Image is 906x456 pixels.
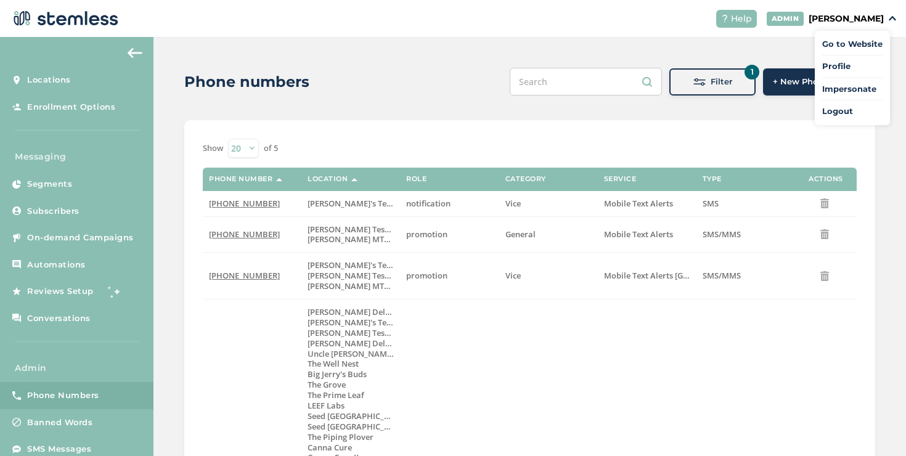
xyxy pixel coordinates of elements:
span: SMS Messages [27,443,91,455]
label: Location [308,175,348,183]
label: SMS/MMS [703,271,789,281]
label: Service [604,175,637,183]
a: Go to Website [822,38,883,51]
label: promotion [406,271,492,281]
button: 1Filter [669,68,756,96]
label: Phone number [209,175,272,183]
img: glitter-stars-b7820f95.gif [103,279,128,304]
h2: Phone numbers [184,71,309,93]
span: General [505,229,536,240]
a: Logout [822,105,883,118]
label: Mobile Text Alerts [604,229,690,240]
span: On-demand Campaigns [27,232,134,244]
img: icon-sort-1e1d7615.svg [351,178,357,181]
span: Automations [27,259,86,271]
span: Reviews Setup [27,285,94,298]
span: Banned Words [27,417,92,429]
img: icon-arrow-back-accent-c549486e.svg [128,48,142,58]
img: icon-sort-1e1d7615.svg [276,178,282,181]
img: icon-help-white-03924b79.svg [721,15,728,22]
label: Role [406,175,426,183]
iframe: Chat Widget [844,397,906,456]
label: SMS [703,198,789,209]
label: (951) 324-4211 [209,198,295,209]
span: notification [406,198,451,209]
span: Mobile Text Alerts [604,198,673,209]
span: [PHONE_NUMBER] [209,270,280,281]
label: (920) 365-4066 [209,229,295,240]
a: Profile [822,60,883,73]
span: Subscribers [27,205,80,218]
label: (844) 767-6613 [209,271,295,281]
label: Brian's Test Store [308,198,394,209]
label: General [505,229,592,240]
label: Category [505,175,546,183]
label: Swapnil Test store<br>Brians MTA test store [308,224,394,245]
span: Segments [27,178,72,190]
img: icon_down-arrow-small-66adaf34.svg [889,16,896,21]
span: Help [731,12,752,25]
span: SMS/MMS [703,270,741,281]
div: ADMIN [767,12,804,26]
span: Vice [505,270,521,281]
label: Show [203,142,223,155]
p: [PERSON_NAME] [809,12,884,25]
span: promotion [406,229,447,240]
label: SMS/MMS [703,229,789,240]
label: Mobile Text Alerts NC [604,271,690,281]
span: Mobile Text Alerts [GEOGRAPHIC_DATA] [604,270,756,281]
span: SMS [703,198,719,209]
span: Vice [505,198,521,209]
label: of 5 [264,142,278,155]
span: Phone Numbers [27,389,99,402]
span: [PHONE_NUMBER] [209,198,280,209]
span: Mobile Text Alerts [604,229,673,240]
label: notification [406,198,492,209]
div: 1 [745,65,759,79]
input: Search [510,68,662,96]
span: Conversations [27,312,91,325]
label: Type [703,175,722,183]
label: promotion [406,229,492,240]
span: Locations [27,74,71,86]
label: Mobile Text Alerts [604,198,690,209]
label: Vice [505,271,592,281]
span: Impersonate [822,83,883,96]
span: promotion [406,270,447,281]
th: Actions [795,168,857,191]
label: Brian's Test Store<br>Swapnil Test store<br>Brians MTA test store [308,260,394,291]
span: Enrollment Options [27,101,115,113]
button: + New Phone Number [763,68,875,96]
span: + New Phone Number [773,76,865,88]
span: Filter [711,76,732,88]
span: [PHONE_NUMBER] [209,229,280,240]
span: SMS/MMS [703,229,741,240]
img: logo-dark-0685b13c.svg [10,6,118,31]
label: Vice [505,198,592,209]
